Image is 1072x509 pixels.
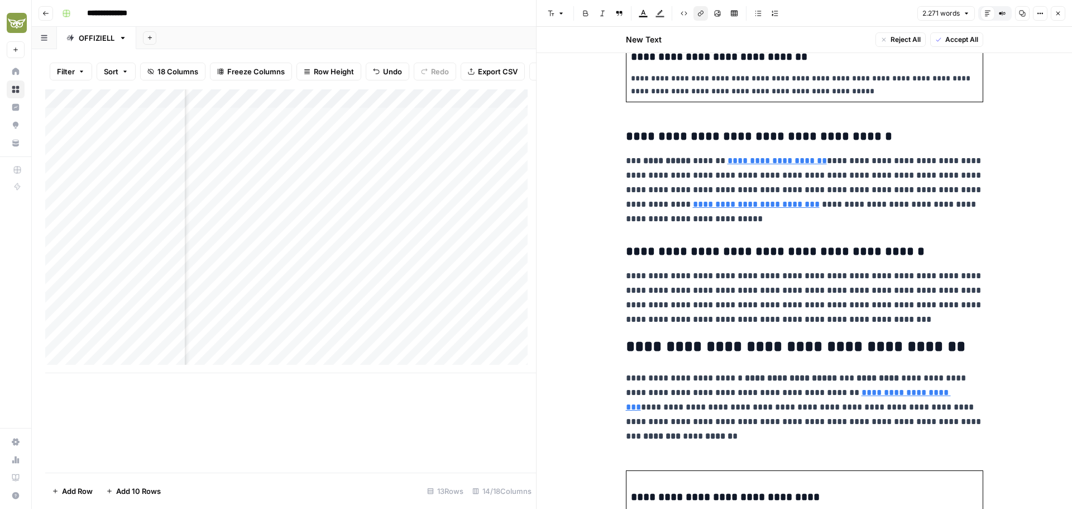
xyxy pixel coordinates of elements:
[140,63,205,80] button: 18 Columns
[461,63,525,80] button: Export CSV
[431,66,449,77] span: Redo
[7,451,25,469] a: Usage
[116,486,161,497] span: Add 10 Rows
[366,63,409,80] button: Undo
[314,66,354,77] span: Row Height
[7,433,25,451] a: Settings
[7,9,25,37] button: Workspace: Evergreen Media
[383,66,402,77] span: Undo
[7,134,25,152] a: Your Data
[875,32,926,47] button: Reject All
[945,35,978,45] span: Accept All
[7,469,25,487] a: Learning Hub
[97,63,136,80] button: Sort
[7,116,25,134] a: Opportunities
[227,66,285,77] span: Freeze Columns
[917,6,975,21] button: 2.271 words
[157,66,198,77] span: 18 Columns
[922,8,960,18] span: 2.271 words
[7,13,27,33] img: Evergreen Media Logo
[296,63,361,80] button: Row Height
[57,66,75,77] span: Filter
[478,66,518,77] span: Export CSV
[468,482,536,500] div: 14/18 Columns
[50,63,92,80] button: Filter
[7,487,25,505] button: Help + Support
[104,66,118,77] span: Sort
[414,63,456,80] button: Redo
[62,486,93,497] span: Add Row
[45,482,99,500] button: Add Row
[7,98,25,116] a: Insights
[7,80,25,98] a: Browse
[7,63,25,80] a: Home
[626,34,662,45] h2: New Text
[99,482,167,500] button: Add 10 Rows
[891,35,921,45] span: Reject All
[210,63,292,80] button: Freeze Columns
[57,27,136,49] a: OFFIZIELL
[423,482,468,500] div: 13 Rows
[930,32,983,47] button: Accept All
[79,32,114,44] div: OFFIZIELL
